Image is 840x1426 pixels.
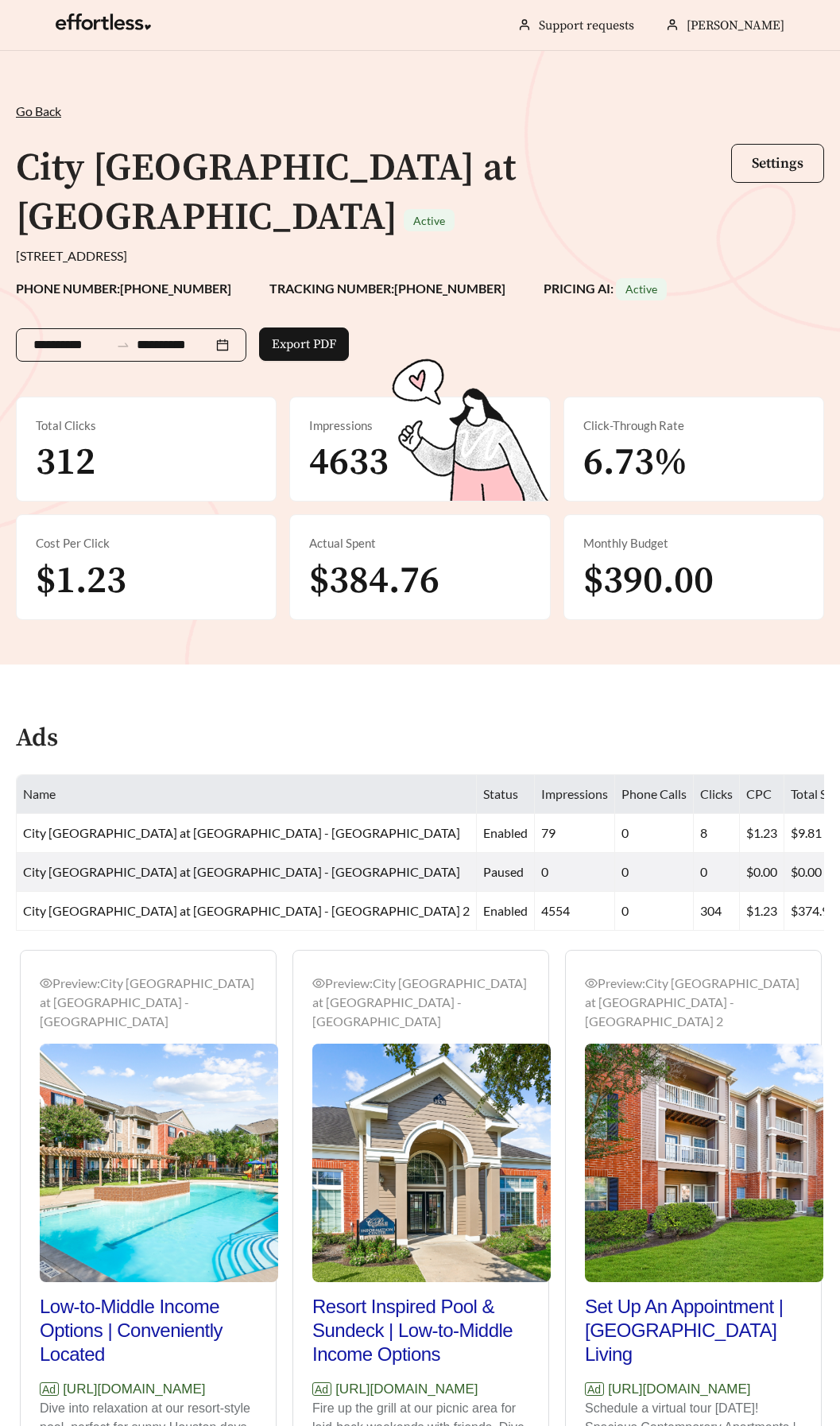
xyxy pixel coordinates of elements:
[615,892,694,931] td: 0
[535,853,615,892] td: 0
[312,1382,331,1396] span: Ad
[259,327,349,361] button: Export PDF
[40,1295,257,1366] h2: Low-to-Middle Income Options | Conveniently Located
[615,814,694,853] td: 0
[16,725,58,753] h4: Ads
[483,864,524,879] span: paused
[309,534,530,552] div: Actual Spent
[752,154,803,172] span: Settings
[585,1295,802,1366] h2: Set Up An Appointment | [GEOGRAPHIC_DATA] Living
[731,144,824,183] button: Settings
[535,775,615,814] th: Impressions
[40,974,257,1031] div: Preview: City [GEOGRAPHIC_DATA] at [GEOGRAPHIC_DATA] - [GEOGRAPHIC_DATA]
[694,775,740,814] th: Clicks
[272,335,336,354] span: Export PDF
[477,775,535,814] th: Status
[16,145,516,242] h1: City [GEOGRAPHIC_DATA] at [GEOGRAPHIC_DATA]
[36,557,126,605] span: $1.23
[740,892,784,931] td: $1.23
[23,903,470,918] span: City [GEOGRAPHIC_DATA] at [GEOGRAPHIC_DATA] - [GEOGRAPHIC_DATA] 2
[585,1379,802,1400] p: [URL][DOMAIN_NAME]
[312,977,325,990] span: eye
[746,786,772,801] span: CPC
[16,246,824,265] div: [STREET_ADDRESS]
[687,17,784,33] span: [PERSON_NAME]
[309,557,439,605] span: $384.76
[694,814,740,853] td: 8
[585,977,598,990] span: eye
[544,281,667,296] strong: PRICING AI:
[694,853,740,892] td: 0
[40,977,52,990] span: eye
[312,1295,529,1366] h2: Resort Inspired Pool & Sundeck | Low-to-Middle Income Options
[269,281,505,296] strong: TRACKING NUMBER: [PHONE_NUMBER]
[740,814,784,853] td: $1.23
[483,825,528,840] span: enabled
[116,338,130,352] span: swap-right
[585,1382,604,1396] span: Ad
[16,281,231,296] strong: PHONE NUMBER: [PHONE_NUMBER]
[309,439,389,486] span: 4633
[36,417,257,435] div: Total Clicks
[40,1382,59,1396] span: Ad
[539,17,634,33] a: Support requests
[40,1379,257,1400] p: [URL][DOMAIN_NAME]
[583,439,687,486] span: 6.73%
[413,214,445,227] span: Active
[625,282,657,296] span: Active
[535,814,615,853] td: 79
[583,417,804,435] div: Click-Through Rate
[17,775,477,814] th: Name
[23,825,460,840] span: City [GEOGRAPHIC_DATA] at [GEOGRAPHIC_DATA] - [GEOGRAPHIC_DATA]
[694,892,740,931] td: 304
[116,338,130,352] span: to
[585,974,802,1031] div: Preview: City [GEOGRAPHIC_DATA] at [GEOGRAPHIC_DATA] - [GEOGRAPHIC_DATA] 2
[483,903,528,918] span: enabled
[36,439,95,486] span: 312
[312,974,529,1031] div: Preview: City [GEOGRAPHIC_DATA] at [GEOGRAPHIC_DATA] - [GEOGRAPHIC_DATA]
[312,1044,551,1282] img: Preview_City Parc II at West Oaks Apartments - Three Bedroom
[740,853,784,892] td: $0.00
[309,417,530,435] div: Impressions
[23,864,460,879] span: City [GEOGRAPHIC_DATA] at [GEOGRAPHIC_DATA] - [GEOGRAPHIC_DATA]
[40,1044,278,1282] img: Preview_City Parc II at West Oaks Apartments - Two Bedroom
[615,775,694,814] th: Phone Calls
[615,853,694,892] td: 0
[583,534,804,552] div: Monthly Budget
[16,103,61,118] span: Go Back
[585,1044,823,1282] img: Preview_City Parc II at West Oaks Apartments - Three Bedroom 2
[583,557,714,605] span: $390.00
[535,892,615,931] td: 4554
[36,534,257,552] div: Cost Per Click
[312,1379,529,1400] p: [URL][DOMAIN_NAME]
